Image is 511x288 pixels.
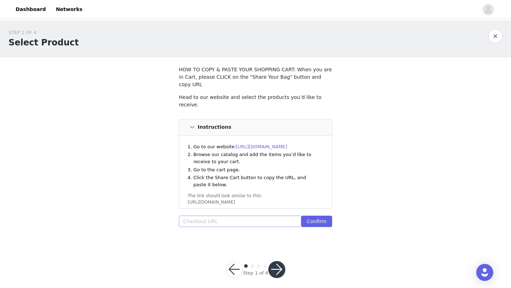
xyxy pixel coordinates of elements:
[179,94,332,109] p: Head to our website and select the products you’d like to receive.
[198,124,231,130] h4: Instructions
[11,1,50,17] a: Dashboard
[188,193,323,199] div: The link should look similar to this:
[193,166,320,173] li: Go to the cart page.
[476,264,493,281] div: Open Intercom Messenger
[243,270,268,277] div: Step 1 of 4
[179,216,301,227] input: Checkout URL
[9,29,79,36] div: STEP 1 OF 4
[236,144,287,149] a: [URL][DOMAIN_NAME]
[485,4,491,15] div: avatar
[193,143,320,150] li: Go to our website:
[51,1,87,17] a: Networks
[193,151,320,165] li: Browse our catalog and add the items you’d like to receive to your cart.
[9,36,79,49] h1: Select Product
[193,174,320,188] li: Click the Share Cart button to copy the URL, and paste it below.
[188,199,323,205] div: [URL][DOMAIN_NAME]
[179,66,332,88] p: HOW TO COPY & PASTE YOUR SHOPPING CART: When you are in Cart, please CLICK on the "Share Your Bag...
[301,216,332,227] button: Confirm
